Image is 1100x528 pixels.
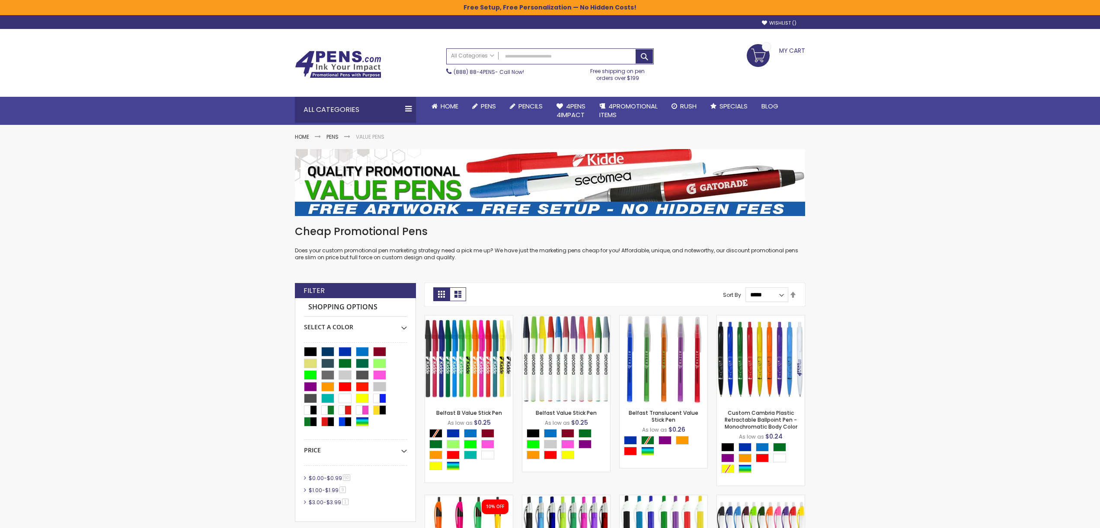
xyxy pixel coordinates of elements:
[447,49,499,63] a: All Categories
[719,102,748,111] span: Specials
[723,291,741,298] label: Sort By
[304,440,407,455] div: Price
[620,315,707,322] a: Belfast Translucent Value Stick Pen
[451,52,494,59] span: All Categories
[659,436,672,445] div: Purple
[356,133,384,140] strong: Value Pens
[486,504,504,510] div: 10% OFF
[518,102,543,111] span: Pencils
[721,443,734,452] div: Black
[307,499,352,506] a: $3.00-$3.991
[544,429,557,438] div: Blue Light
[756,443,769,452] div: Blue Light
[309,487,322,494] span: $1.00
[326,499,341,506] span: $3.99
[550,97,592,125] a: 4Pens4impact
[579,440,592,448] div: Purple
[429,461,442,470] div: Yellow
[295,133,309,140] a: Home
[343,474,350,481] span: 50
[561,440,574,448] div: Pink
[304,298,407,317] strong: Shopping Options
[474,418,491,427] span: $0.25
[295,149,805,216] img: Value Pens
[599,102,658,119] span: 4PROMOTIONAL ITEMS
[304,317,407,331] div: Select A Color
[755,97,785,116] a: Blog
[717,495,805,502] a: Preston W Click Pen
[448,419,473,426] span: As low as
[295,97,416,123] div: All Categories
[571,418,588,427] span: $0.25
[481,429,494,438] div: Burgundy
[295,51,381,78] img: 4Pens Custom Pens and Promotional Products
[721,443,805,475] div: Select A Color
[756,454,769,462] div: Red
[339,487,346,493] span: 9
[307,474,353,482] a: $0.00-$0.9950
[464,451,477,459] div: Teal
[544,440,557,448] div: Grey Light
[665,97,703,116] a: Rush
[295,225,805,239] h1: Cheap Promotional Pens
[441,102,458,111] span: Home
[436,409,502,417] a: Belfast B Value Stick Pen
[624,447,637,455] div: Red
[579,429,592,438] div: Green
[527,451,540,459] div: Orange
[307,487,349,494] a: $1.00-$1.999
[425,495,513,502] a: Neon Slimster Pen
[304,286,325,296] strong: Filter
[561,429,574,438] div: Burgundy
[447,429,460,438] div: Blue
[592,97,665,125] a: 4PROMOTIONALITEMS
[739,443,751,452] div: Blue
[447,451,460,459] div: Red
[680,102,697,111] span: Rush
[629,409,698,423] a: Belfast Translucent Value Stick Pen
[425,97,465,116] a: Home
[481,451,494,459] div: White
[464,429,477,438] div: Blue Light
[676,436,689,445] div: Orange
[429,451,442,459] div: Orange
[624,436,637,445] div: Blue
[620,495,707,502] a: Preston B Click Pen
[545,419,570,426] span: As low as
[447,461,460,470] div: Assorted
[544,451,557,459] div: Red
[433,287,450,301] strong: Grid
[342,499,349,505] span: 1
[773,454,786,462] div: White
[503,97,550,116] a: Pencils
[295,225,805,261] div: Does your custom promotional pen marketing strategy need a pick me up? We have just the marketing...
[582,64,654,82] div: Free shipping on pen orders over $199
[641,447,654,455] div: Assorted
[721,454,734,462] div: Purple
[739,464,751,473] div: Assorted
[522,315,610,403] img: Belfast Value Stick Pen
[447,440,460,448] div: Green Light
[762,20,796,26] a: Wishlist
[624,436,707,458] div: Select A Color
[465,97,503,116] a: Pens
[739,454,751,462] div: Orange
[765,432,783,441] span: $0.24
[481,102,496,111] span: Pens
[464,440,477,448] div: Lime Green
[739,433,764,440] span: As low as
[326,133,339,140] a: Pens
[522,495,610,502] a: Preston Translucent Pen
[717,315,805,322] a: Custom Cambria Plastic Retractable Ballpoint Pen - Monochromatic Body Color
[481,440,494,448] div: Pink
[773,443,786,452] div: Green
[425,315,513,403] img: Belfast B Value Stick Pen
[642,426,667,433] span: As low as
[454,68,524,76] span: - Call Now!
[717,315,805,403] img: Custom Cambria Plastic Retractable Ballpoint Pen - Monochromatic Body Color
[522,315,610,322] a: Belfast Value Stick Pen
[429,429,513,472] div: Select A Color
[556,102,585,119] span: 4Pens 4impact
[527,440,540,448] div: Lime Green
[561,451,574,459] div: Yellow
